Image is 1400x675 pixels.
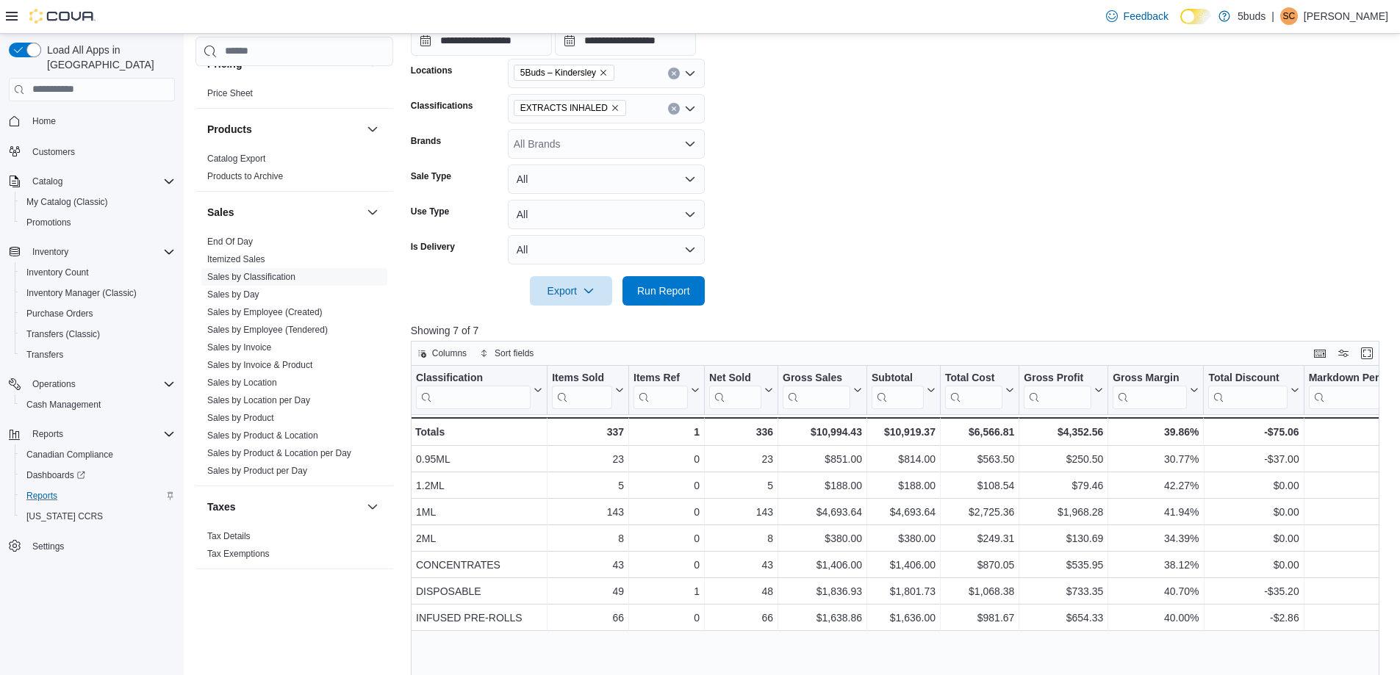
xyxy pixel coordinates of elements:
[21,284,175,302] span: Inventory Manager (Classic)
[207,88,253,98] a: Price Sheet
[207,87,253,99] span: Price Sheet
[207,307,323,317] a: Sales by Employee (Created)
[416,582,542,600] div: DISPOSABLE
[207,154,265,164] a: Catalog Export
[416,609,542,627] div: INFUSED PRE-ROLLS
[21,305,175,322] span: Purchase Orders
[508,165,705,194] button: All
[207,360,312,370] a: Sales by Invoice & Product
[26,142,175,160] span: Customers
[1208,372,1287,386] div: Total Discount
[15,192,181,212] button: My Catalog (Classic)
[207,378,277,388] a: Sales by Location
[411,100,473,112] label: Classifications
[26,375,175,393] span: Operations
[872,609,936,627] div: $1,636.00
[945,372,1002,409] div: Total Cost
[32,246,68,258] span: Inventory
[26,425,69,443] button: Reports
[32,541,64,552] span: Settings
[207,236,253,248] span: End Of Day
[21,508,175,525] span: Washington CCRS
[514,65,614,81] span: 5Buds – Kindersley
[1113,503,1199,521] div: 41.94%
[633,530,700,547] div: 0
[41,43,175,72] span: Load All Apps in [GEOGRAPHIC_DATA]
[552,556,624,574] div: 43
[1280,7,1298,25] div: Samantha Campbell
[26,267,89,278] span: Inventory Count
[1208,372,1287,409] div: Total Discount
[21,466,91,484] a: Dashboards
[207,530,251,542] span: Tax Details
[1283,7,1296,25] span: SC
[1113,609,1199,627] div: 40.00%
[633,582,700,600] div: 1
[637,284,690,298] span: Run Report
[207,465,307,477] span: Sales by Product per Day
[416,372,531,409] div: Classification
[195,84,393,108] div: Pricing
[15,506,181,527] button: [US_STATE] CCRS
[709,477,773,494] div: 5
[21,446,175,463] span: Canadian Compliance
[1180,24,1181,25] span: Dark Mode
[416,450,542,468] div: 0.95ML
[207,153,265,165] span: Catalog Export
[872,372,936,409] button: Subtotal
[21,508,109,525] a: [US_STATE] CCRS
[945,477,1014,494] div: $108.54
[207,448,351,458] a: Sales by Product & Location per Day
[21,487,63,505] a: Reports
[416,372,542,409] button: Classification
[26,425,175,443] span: Reports
[26,538,70,555] a: Settings
[15,283,181,303] button: Inventory Manager (Classic)
[26,112,62,130] a: Home
[783,477,862,494] div: $188.00
[9,104,175,595] nav: Complex example
[1271,7,1274,25] p: |
[207,170,283,182] span: Products to Archive
[633,503,700,521] div: 0
[1113,423,1199,441] div: 39.86%
[207,430,318,441] a: Sales by Product & Location
[32,428,63,440] span: Reports
[207,413,274,423] a: Sales by Product
[783,503,862,521] div: $4,693.64
[416,477,542,494] div: 1.2ML
[1024,372,1091,409] div: Gross Profit
[207,237,253,247] a: End Of Day
[552,372,624,409] button: Items Sold
[3,110,181,131] button: Home
[474,344,539,362] button: Sort fields
[15,465,181,486] a: Dashboards
[945,423,1014,441] div: $6,566.81
[207,548,270,560] span: Tax Exemptions
[432,347,467,359] span: Columns
[1024,477,1103,494] div: $79.46
[26,173,175,190] span: Catalog
[21,346,175,364] span: Transfers
[552,372,612,386] div: Items Sold
[872,423,936,441] div: $10,919.37
[21,346,69,364] a: Transfers
[26,537,175,555] span: Settings
[15,212,181,233] button: Promotions
[520,101,608,115] span: EXTRACTS INHALED
[1024,609,1103,627] div: $654.33
[783,372,862,409] button: Gross Sales
[1335,344,1352,362] button: Display options
[1024,503,1103,521] div: $1,968.28
[552,530,624,547] div: 8
[21,264,175,281] span: Inventory Count
[508,200,705,229] button: All
[207,253,265,265] span: Itemized Sales
[26,375,82,393] button: Operations
[552,423,624,441] div: 337
[668,103,680,115] button: Clear input
[21,396,175,414] span: Cash Management
[1180,9,1211,24] input: Dark Mode
[872,556,936,574] div: $1,406.00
